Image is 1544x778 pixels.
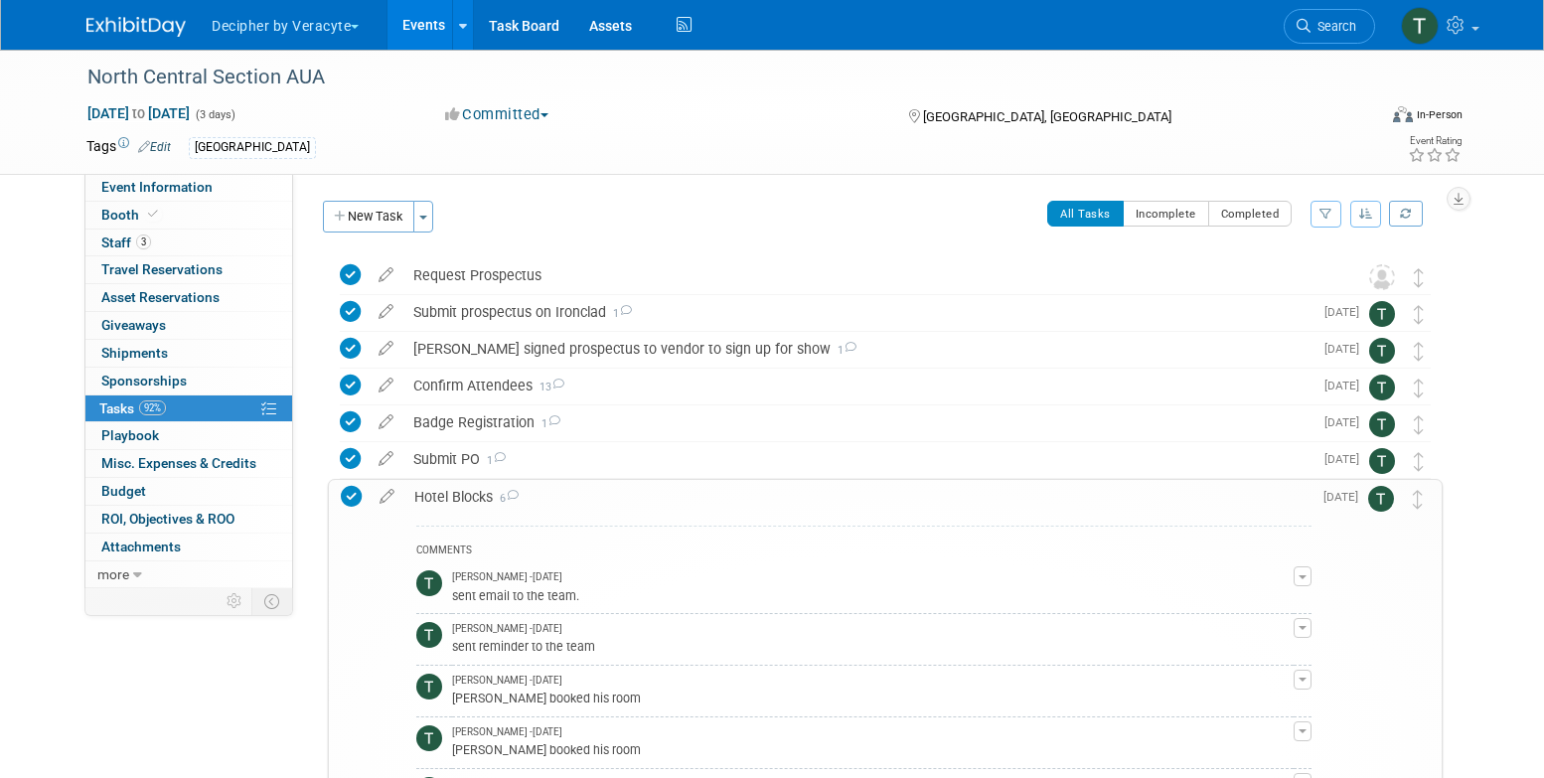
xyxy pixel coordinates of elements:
[101,179,213,195] span: Event Information
[101,455,256,471] span: Misc. Expenses & Credits
[403,442,1312,476] div: Submit PO
[403,369,1312,402] div: Confirm Attendees
[1324,342,1369,356] span: [DATE]
[218,588,252,614] td: Personalize Event Tab Strip
[85,230,292,256] a: Staff3
[85,450,292,477] a: Misc. Expenses & Credits
[1323,490,1368,504] span: [DATE]
[1408,136,1462,146] div: Event Rating
[369,413,403,431] a: edit
[606,307,632,320] span: 1
[1414,379,1424,397] i: Move task
[403,295,1312,329] div: Submit prospectus on Ironclad
[252,588,293,614] td: Toggle Event Tabs
[85,368,292,394] a: Sponsorships
[403,405,1312,439] div: Badge Registration
[101,234,151,250] span: Staff
[1123,201,1209,227] button: Incomplete
[101,539,181,554] span: Attachments
[369,303,403,321] a: edit
[85,422,292,449] a: Playbook
[369,377,403,394] a: edit
[493,492,519,505] span: 6
[1414,415,1424,434] i: Move task
[1369,375,1395,400] img: Tony Alvarado
[404,480,1312,514] div: Hotel Blocks
[101,483,146,499] span: Budget
[1324,305,1369,319] span: [DATE]
[831,344,856,357] span: 1
[1369,338,1395,364] img: Tony Alvarado
[452,688,1294,706] div: [PERSON_NAME] booked his room
[1369,411,1395,437] img: Tony Alvarado
[85,202,292,229] a: Booth
[86,104,191,122] span: [DATE] [DATE]
[1393,106,1413,122] img: Format-Inperson.png
[189,137,316,158] div: [GEOGRAPHIC_DATA]
[99,400,166,416] span: Tasks
[85,256,292,283] a: Travel Reservations
[438,104,556,125] button: Committed
[1414,268,1424,287] i: Move task
[403,332,1312,366] div: [PERSON_NAME] signed prospectus to vendor to sign up for show
[85,478,292,505] a: Budget
[1369,448,1395,474] img: Tony Alvarado
[1369,264,1395,290] img: Unassigned
[1208,201,1293,227] button: Completed
[452,725,562,739] span: [PERSON_NAME] - [DATE]
[86,17,186,37] img: ExhibitDay
[85,312,292,339] a: Giveaways
[101,317,166,333] span: Giveaways
[129,105,148,121] span: to
[480,454,506,467] span: 1
[452,585,1294,604] div: sent email to the team.
[1324,379,1369,392] span: [DATE]
[416,622,442,648] img: Tony Alvarado
[1401,7,1439,45] img: Tony Alvarado
[101,207,162,223] span: Booth
[1414,452,1424,471] i: Move task
[452,622,562,636] span: [PERSON_NAME] - [DATE]
[101,427,159,443] span: Playbook
[923,109,1171,124] span: [GEOGRAPHIC_DATA], [GEOGRAPHIC_DATA]
[369,340,403,358] a: edit
[1416,107,1463,122] div: In-Person
[369,266,403,284] a: edit
[1369,301,1395,327] img: Tony Alvarado
[1414,305,1424,324] i: Move task
[101,345,168,361] span: Shipments
[403,258,1329,292] div: Request Prospectus
[194,108,235,121] span: (3 days)
[101,511,234,527] span: ROI, Objectives & ROO
[85,284,292,311] a: Asset Reservations
[85,506,292,533] a: ROI, Objectives & ROO
[369,450,403,468] a: edit
[323,201,414,233] button: New Task
[1413,490,1423,509] i: Move task
[1389,201,1423,227] a: Refresh
[1324,452,1369,466] span: [DATE]
[101,261,223,277] span: Travel Reservations
[85,561,292,588] a: more
[85,395,292,422] a: Tasks92%
[1047,201,1124,227] button: All Tasks
[85,174,292,201] a: Event Information
[416,725,442,751] img: Tony Alvarado
[148,209,158,220] i: Booth reservation complete
[533,381,564,393] span: 13
[101,289,220,305] span: Asset Reservations
[416,570,442,596] img: Tony Alvarado
[1311,19,1356,34] span: Search
[370,488,404,506] a: edit
[452,674,562,688] span: [PERSON_NAME] - [DATE]
[80,60,1345,95] div: North Central Section AUA
[452,570,562,584] span: [PERSON_NAME] - [DATE]
[86,136,171,159] td: Tags
[416,674,442,700] img: Tony Alvarado
[1324,415,1369,429] span: [DATE]
[1368,486,1394,512] img: Tony Alvarado
[1414,342,1424,361] i: Move task
[535,417,560,430] span: 1
[97,566,129,582] span: more
[85,534,292,560] a: Attachments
